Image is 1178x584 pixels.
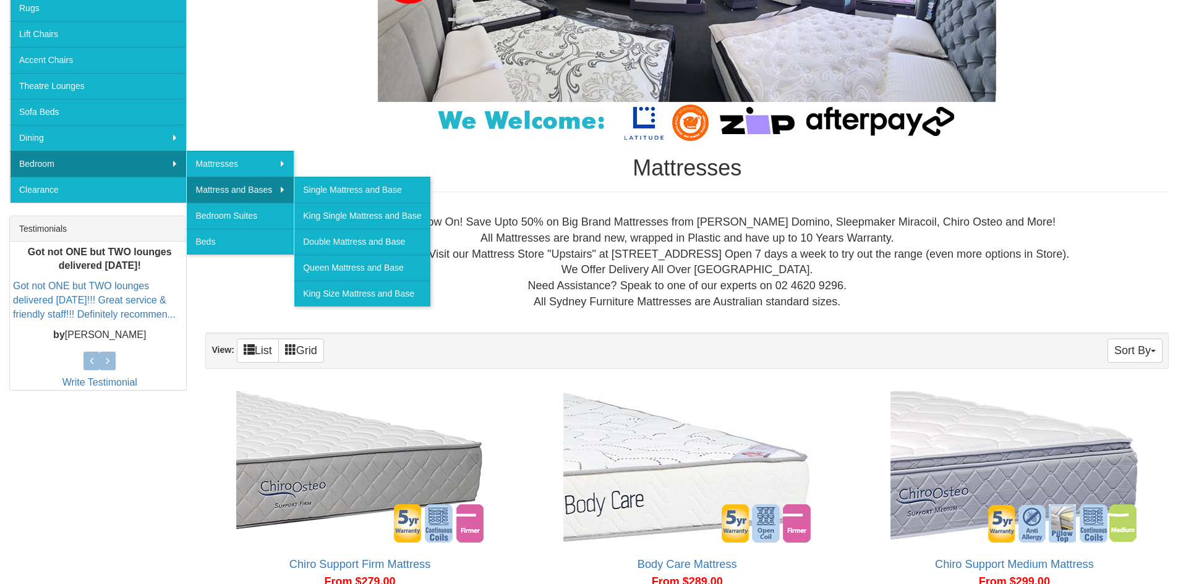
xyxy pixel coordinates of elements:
a: Write Testimonial [62,377,137,387]
b: Got not ONE but TWO lounges delivered [DATE]! [28,247,172,271]
a: Theatre Lounges [10,73,186,99]
a: Single Mattress and Base [294,177,430,203]
strong: View: [211,345,234,355]
a: Chiro Support Firm Mattress [289,558,430,570]
a: Bedroom [10,151,186,177]
a: Accent Chairs [10,47,186,73]
a: Mattresses [186,151,294,177]
img: Body Care Mattress [560,388,814,546]
a: Clearance [10,177,186,203]
b: by [53,329,65,340]
a: Bedroom Suites [186,203,294,229]
a: Body Care Mattress [638,558,737,570]
a: Grid [278,339,324,363]
div: Huge Mattress Sale Now On! Save Upto 50% on Big Brand Mattresses from [PERSON_NAME] Domino, Sleep... [215,214,1159,310]
a: Lift Chairs [10,21,186,47]
a: Mattress and Bases [186,177,294,203]
p: [PERSON_NAME] [13,328,186,342]
a: King Single Mattress and Base [294,203,430,229]
button: Sort By [1108,339,1163,363]
a: Got not ONE but TWO lounges delivered [DATE]!!! Great service & friendly staff!!! Definitely reco... [13,281,176,320]
img: Chiro Support Firm Mattress [233,388,487,546]
a: Beds [186,229,294,255]
a: Sofa Beds [10,99,186,125]
a: Double Mattress and Base [294,229,430,255]
a: List [237,339,279,363]
a: Queen Mattress and Base [294,255,430,281]
div: Testimonials [10,216,186,242]
a: Dining [10,125,186,151]
a: Chiro Support Medium Mattress [935,558,1094,570]
a: King Size Mattress and Base [294,281,430,307]
h1: Mattresses [205,156,1169,180]
img: Chiro Support Medium Mattress [887,388,1141,546]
